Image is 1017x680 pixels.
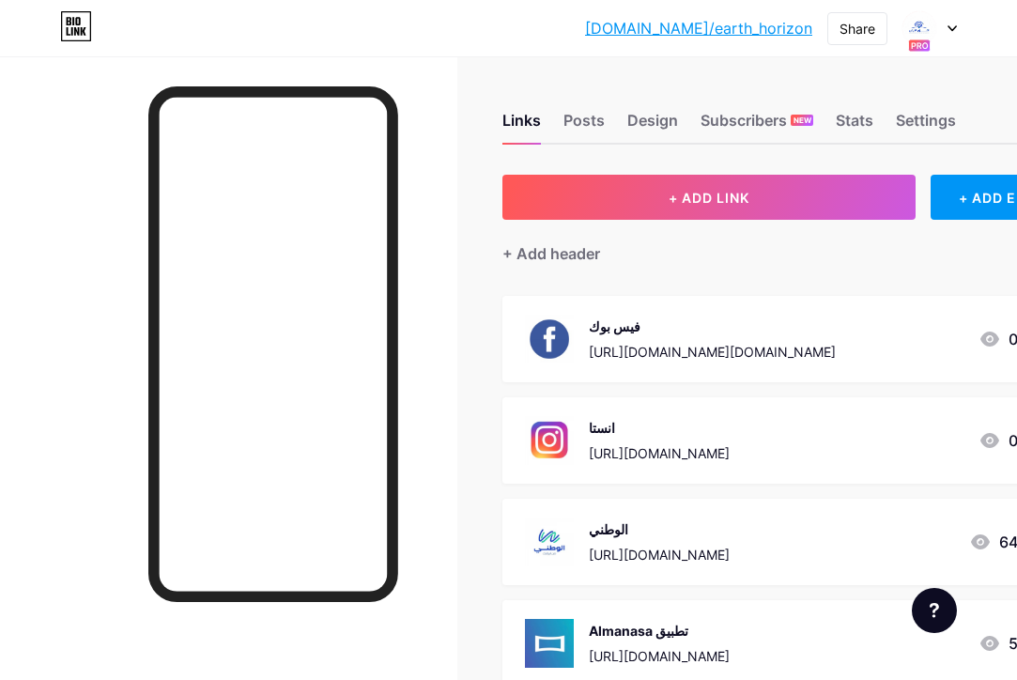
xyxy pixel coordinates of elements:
button: + ADD LINK [502,175,916,220]
div: [URL][DOMAIN_NAME] [589,443,730,463]
div: [URL][DOMAIN_NAME] [589,646,730,666]
a: [DOMAIN_NAME]/earth_horizon [585,17,812,39]
div: الوطني [589,519,730,539]
img: فيس بوك [525,315,574,363]
div: فيس بوك [589,317,836,336]
img: earthlinkamjed [901,10,937,46]
div: [URL][DOMAIN_NAME][DOMAIN_NAME] [589,342,836,362]
div: Design [627,109,678,143]
div: Stats [836,109,873,143]
div: + Add header [502,242,600,265]
div: Links [502,109,541,143]
img: الوطني [525,518,574,566]
div: Subscribers [701,109,813,143]
div: انستا [589,418,730,438]
img: انستا [525,416,574,465]
div: [URL][DOMAIN_NAME] [589,545,730,564]
span: NEW [794,115,811,126]
span: + ADD LINK [669,190,749,206]
div: Share [840,19,875,39]
div: Settings [896,109,956,143]
div: Posts [563,109,605,143]
div: Almanasa تطبيق [589,621,730,641]
img: Almanasa تطبيق [525,619,574,668]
